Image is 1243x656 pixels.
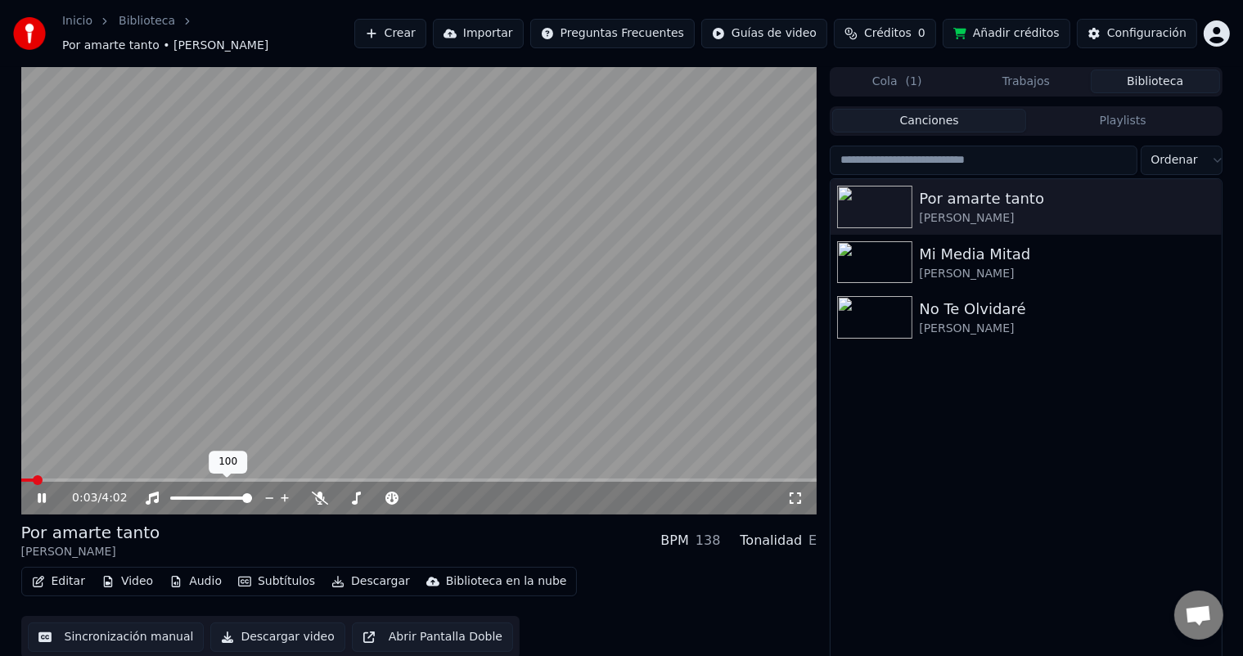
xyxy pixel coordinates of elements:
[163,570,228,593] button: Audio
[832,70,962,93] button: Cola
[919,187,1214,210] div: Por amarte tanto
[433,19,524,48] button: Importar
[530,19,695,48] button: Preguntas Frecuentes
[21,544,160,560] div: [PERSON_NAME]
[209,451,247,474] div: 100
[864,25,912,42] span: Créditos
[660,531,688,550] div: BPM
[962,70,1091,93] button: Trabajos
[906,74,922,90] span: ( 1 )
[1091,70,1220,93] button: Biblioteca
[72,490,97,506] span: 0:03
[232,570,322,593] button: Subtítulos
[95,570,160,593] button: Video
[21,521,160,544] div: Por amarte tanto
[72,490,111,506] div: /
[1107,25,1187,42] div: Configuración
[740,531,802,550] div: Tonalidad
[918,25,925,42] span: 0
[808,531,817,550] div: E
[943,19,1070,48] button: Añadir créditos
[919,298,1214,321] div: No Te Olvidaré
[62,38,268,54] span: Por amarte tanto • [PERSON_NAME]
[101,490,127,506] span: 4:02
[325,570,417,593] button: Descargar
[919,321,1214,337] div: [PERSON_NAME]
[28,622,205,652] button: Sincronización manual
[1174,591,1223,640] a: Chat abierto
[352,622,513,652] button: Abrir Pantalla Doble
[25,570,92,593] button: Editar
[1151,152,1198,168] span: Ordenar
[1026,109,1220,133] button: Playlists
[832,109,1026,133] button: Canciones
[919,210,1214,227] div: [PERSON_NAME]
[834,19,936,48] button: Créditos0
[696,531,721,550] div: 138
[1077,19,1197,48] button: Configuración
[919,243,1214,266] div: Mi Media Mitad
[446,573,567,590] div: Biblioteca en la nube
[62,13,92,29] a: Inicio
[210,622,345,652] button: Descargar video
[701,19,827,48] button: Guías de video
[919,266,1214,282] div: [PERSON_NAME]
[354,19,426,48] button: Crear
[13,17,46,50] img: youka
[119,13,175,29] a: Biblioteca
[62,13,354,54] nav: breadcrumb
